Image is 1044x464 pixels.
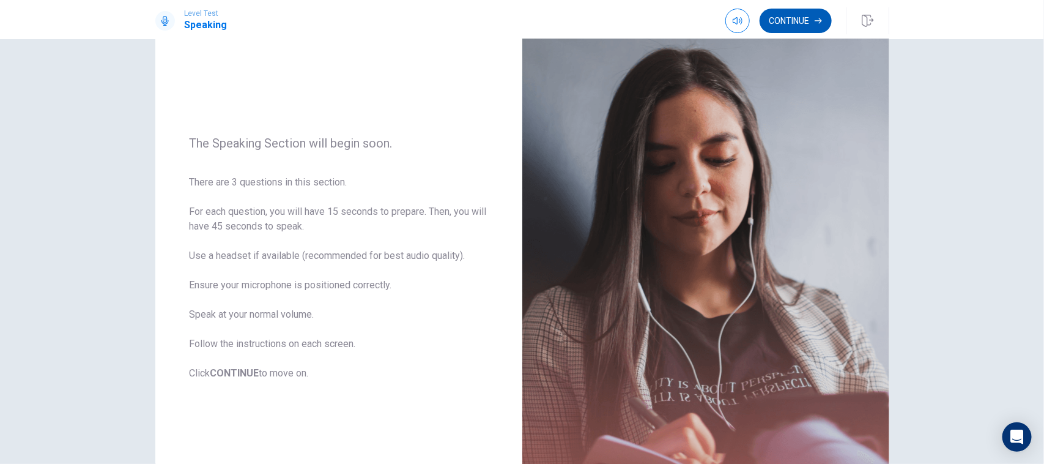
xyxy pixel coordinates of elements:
span: The Speaking Section will begin soon. [190,136,488,151]
h1: Speaking [185,18,228,32]
span: Level Test [185,9,228,18]
span: There are 3 questions in this section. For each question, you will have 15 seconds to prepare. Th... [190,175,488,381]
div: Open Intercom Messenger [1002,422,1032,452]
button: Continue [760,9,832,33]
b: CONTINUE [210,367,259,379]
